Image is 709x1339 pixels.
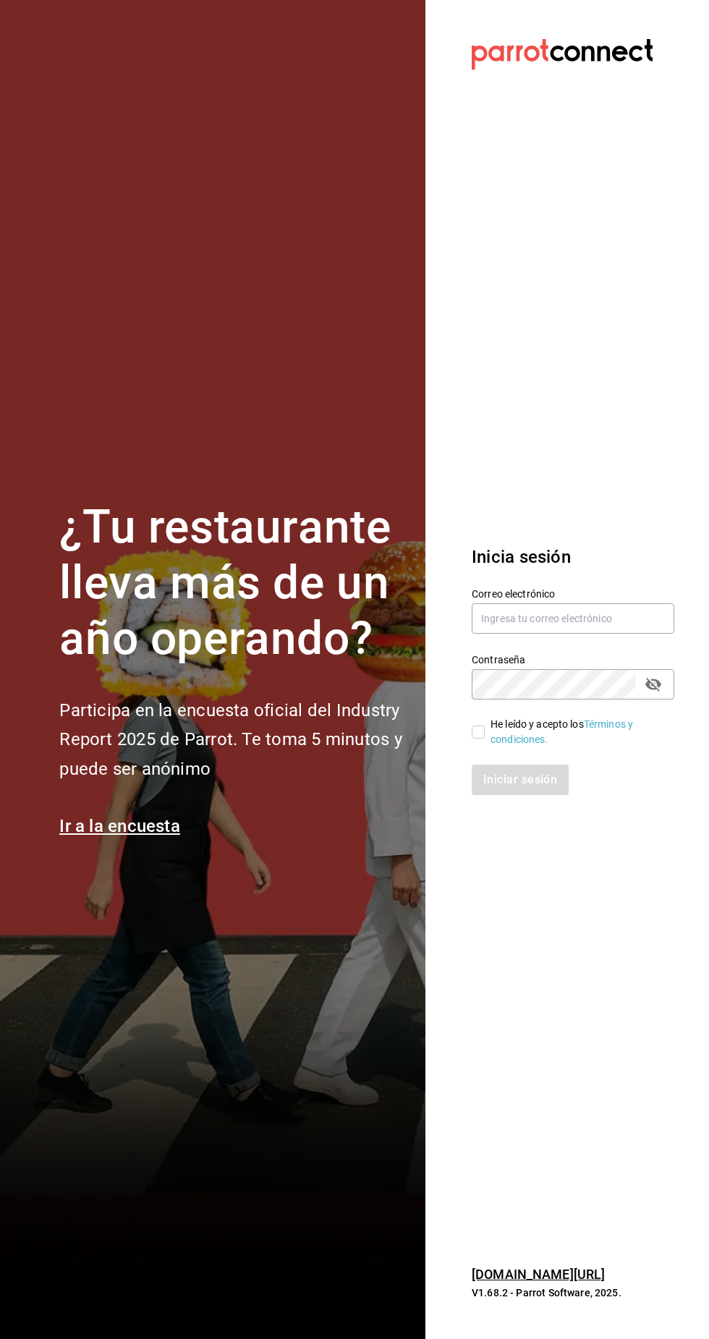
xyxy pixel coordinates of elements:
[59,696,408,784] h2: Participa en la encuesta oficial del Industry Report 2025 de Parrot. Te toma 5 minutos y puede se...
[472,589,674,599] label: Correo electrónico
[472,544,674,570] h3: Inicia sesión
[641,672,666,697] button: passwordField
[472,1285,674,1300] p: V1.68.2 - Parrot Software, 2025.
[472,603,674,634] input: Ingresa tu correo electrónico
[491,717,663,747] div: He leído y acepto los
[472,1267,605,1282] a: [DOMAIN_NAME][URL]
[472,655,674,665] label: Contraseña
[59,816,180,836] a: Ir a la encuesta
[59,500,408,666] h1: ¿Tu restaurante lleva más de un año operando?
